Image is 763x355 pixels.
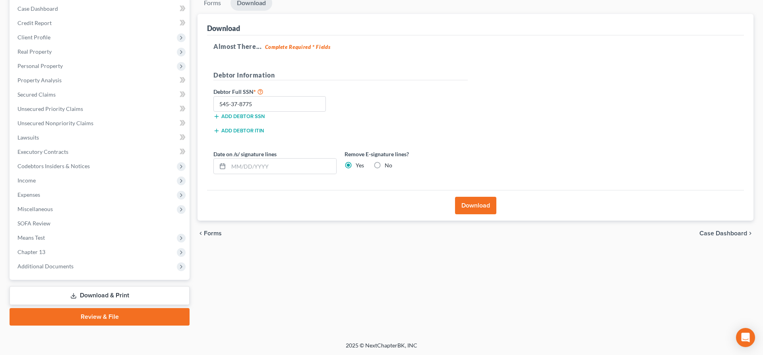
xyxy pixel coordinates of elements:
span: Means Test [17,234,45,241]
span: Executory Contracts [17,148,68,155]
a: Unsecured Priority Claims [11,102,190,116]
a: Review & File [10,308,190,326]
a: Lawsuits [11,130,190,145]
i: chevron_right [747,230,753,237]
strong: Complete Required * Fields [265,44,331,50]
span: Real Property [17,48,52,55]
span: Personal Property [17,62,63,69]
a: Case Dashboard chevron_right [699,230,753,237]
a: Case Dashboard [11,2,190,16]
div: Download [207,23,240,33]
span: Unsecured Priority Claims [17,105,83,112]
input: XXX-XX-XXXX [213,96,326,112]
button: chevron_left Forms [198,230,232,237]
button: Add debtor ITIN [213,128,264,134]
input: MM/DD/YYYY [229,159,336,174]
button: Add debtor SSN [213,113,265,120]
span: Unsecured Nonpriority Claims [17,120,93,126]
span: Miscellaneous [17,206,53,212]
span: Case Dashboard [17,5,58,12]
span: Secured Claims [17,91,56,98]
a: Unsecured Nonpriority Claims [11,116,190,130]
span: Chapter 13 [17,248,45,255]
span: Forms [204,230,222,237]
a: Download & Print [10,286,190,305]
div: Open Intercom Messenger [736,328,755,347]
button: Download [455,197,496,214]
span: Case Dashboard [699,230,747,237]
a: Secured Claims [11,87,190,102]
label: Yes [356,161,364,169]
span: Expenses [17,191,40,198]
a: Credit Report [11,16,190,30]
i: chevron_left [198,230,204,237]
span: Client Profile [17,34,50,41]
span: Codebtors Insiders & Notices [17,163,90,169]
span: Lawsuits [17,134,39,141]
label: No [385,161,392,169]
a: Property Analysis [11,73,190,87]
span: SOFA Review [17,220,50,227]
h5: Debtor Information [213,70,468,80]
h5: Almost There... [213,42,738,51]
a: Executory Contracts [11,145,190,159]
span: Additional Documents [17,263,74,270]
span: Income [17,177,36,184]
a: SOFA Review [11,216,190,231]
span: Property Analysis [17,77,62,83]
span: Credit Report [17,19,52,26]
label: Date on /s/ signature lines [213,150,277,158]
label: Debtor Full SSN [209,87,341,96]
label: Remove E-signature lines? [345,150,468,158]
